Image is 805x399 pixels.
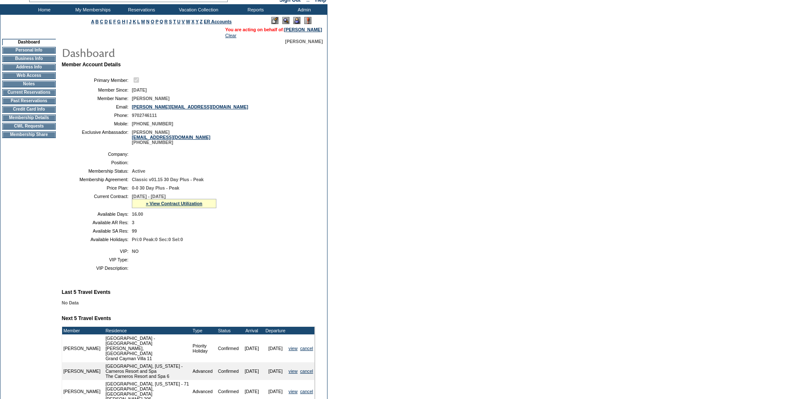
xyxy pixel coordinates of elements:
[62,334,102,362] td: [PERSON_NAME]
[264,334,287,362] td: [DATE]
[132,121,173,126] span: [PHONE_NUMBER]
[177,19,180,24] a: U
[191,327,217,334] td: Type
[65,228,128,233] td: Available SA Res:
[65,177,128,182] td: Membership Agreement:
[160,19,163,24] a: Q
[186,19,190,24] a: W
[300,346,313,351] a: cancel
[146,19,150,24] a: N
[62,62,121,68] b: Member Account Details
[137,19,140,24] a: L
[2,106,56,113] td: Credit Card Info
[2,123,56,130] td: CWL Requests
[132,185,180,190] span: 0-0 30 Day Plus - Peak
[65,185,128,190] td: Price Plan:
[65,96,128,101] td: Member Name:
[156,19,158,24] a: P
[300,369,313,374] a: cancel
[62,300,322,305] div: No Data
[65,249,128,254] td: VIP:
[300,389,313,394] a: cancel
[164,19,168,24] a: R
[113,19,116,24] a: F
[132,237,183,242] span: Pri:0 Peak:0 Sec:0 Sel:0
[132,113,157,118] span: 9702746111
[240,362,264,380] td: [DATE]
[289,369,297,374] a: view
[65,113,128,118] td: Phone:
[116,4,165,15] td: Reservations
[2,98,56,104] td: Past Reservations
[65,168,128,174] td: Membership Status:
[182,19,185,24] a: V
[240,334,264,362] td: [DATE]
[132,130,210,145] span: [PERSON_NAME] [PHONE_NUMBER]
[217,334,240,362] td: Confirmed
[65,257,128,262] td: VIP Type:
[132,104,248,109] a: [PERSON_NAME][EMAIL_ADDRESS][DOMAIN_NAME]
[217,362,240,380] td: Confirmed
[65,152,128,157] td: Company:
[62,327,102,334] td: Member
[61,44,230,61] img: pgTtlDashboard.gif
[196,19,199,24] a: Y
[271,17,278,24] img: Edit Mode
[191,19,194,24] a: X
[165,4,230,15] td: Vacation Collection
[100,19,103,24] a: C
[65,220,128,225] td: Available AR Res:
[2,131,56,138] td: Membership Share
[146,201,202,206] a: » View Contract Utilization
[65,87,128,92] td: Member Since:
[279,4,327,15] td: Admin
[169,19,172,24] a: S
[19,4,68,15] td: Home
[264,327,287,334] td: Departure
[132,168,145,174] span: Active
[117,19,120,24] a: G
[65,194,128,208] td: Current Contract:
[2,39,56,45] td: Dashboard
[225,33,236,38] a: Clear
[132,228,137,233] span: 99
[62,362,102,380] td: [PERSON_NAME]
[2,47,56,54] td: Personal Info
[104,334,191,362] td: [GEOGRAPHIC_DATA] - [GEOGRAPHIC_DATA][PERSON_NAME], [GEOGRAPHIC_DATA] Grand Cayman Villa 11
[109,19,112,24] a: E
[132,87,147,92] span: [DATE]
[132,249,139,254] span: NO
[104,19,108,24] a: D
[284,27,322,32] a: [PERSON_NAME]
[141,19,145,24] a: M
[132,220,134,225] span: 3
[104,327,191,334] td: Residence
[132,212,143,217] span: 16.00
[62,289,110,295] b: Last 5 Travel Events
[173,19,176,24] a: T
[132,135,210,140] a: [EMAIL_ADDRESS][DOMAIN_NAME]
[225,27,322,32] span: You are acting on behalf of:
[293,17,300,24] img: Impersonate
[204,19,232,24] a: ER Accounts
[289,346,297,351] a: view
[304,17,311,24] img: Log Concern/Member Elevation
[65,266,128,271] td: VIP Description:
[264,362,287,380] td: [DATE]
[2,89,56,96] td: Current Reservations
[65,104,128,109] td: Email:
[289,389,297,394] a: view
[68,4,116,15] td: My Memberships
[104,362,191,380] td: [GEOGRAPHIC_DATA], [US_STATE] - Carneros Resort and Spa The Carneros Resort and Spa 6
[230,4,279,15] td: Reports
[91,19,94,24] a: A
[2,114,56,121] td: Membership Details
[217,327,240,334] td: Status
[200,19,203,24] a: Z
[2,81,56,87] td: Notes
[151,19,154,24] a: O
[126,19,128,24] a: I
[65,160,128,165] td: Position:
[191,334,217,362] td: Priority Holiday
[191,362,217,380] td: Advanced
